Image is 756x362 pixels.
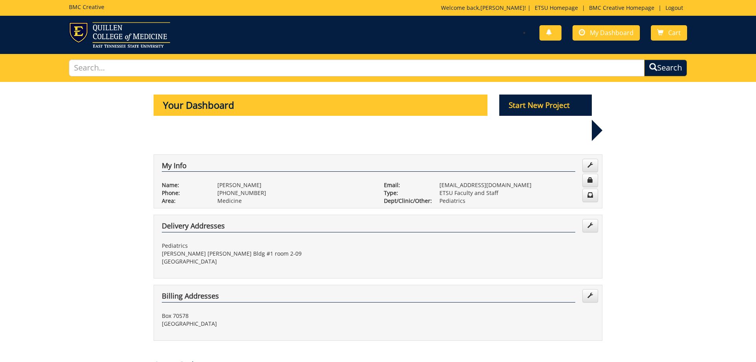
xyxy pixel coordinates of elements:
[499,95,592,116] p: Start New Project
[162,320,372,328] p: [GEOGRAPHIC_DATA]
[162,242,372,250] p: Pediatrics
[384,189,428,197] p: Type:
[441,4,687,12] p: Welcome back, ! | | |
[162,181,206,189] p: Name:
[644,59,687,76] button: Search
[480,4,524,11] a: [PERSON_NAME]
[162,162,575,172] h4: My Info
[384,181,428,189] p: Email:
[162,189,206,197] p: Phone:
[661,4,687,11] a: Logout
[582,174,598,187] a: Change Password
[162,258,372,265] p: [GEOGRAPHIC_DATA]
[668,28,681,37] span: Cart
[582,159,598,172] a: Edit Info
[69,59,645,76] input: Search...
[585,4,658,11] a: BMC Creative Homepage
[217,181,372,189] p: [PERSON_NAME]
[162,222,575,232] h4: Delivery Addresses
[439,181,594,189] p: [EMAIL_ADDRESS][DOMAIN_NAME]
[162,250,372,258] p: [PERSON_NAME] [PERSON_NAME] Bldg #1 room 2-09
[590,28,634,37] span: My Dashboard
[217,189,372,197] p: [PHONE_NUMBER]
[531,4,582,11] a: ETSU Homepage
[217,197,372,205] p: Medicine
[162,292,575,303] h4: Billing Addresses
[439,189,594,197] p: ETSU Faculty and Staff
[384,197,428,205] p: Dept/Clinic/Other:
[582,189,598,202] a: Change Communication Preferences
[573,25,640,41] a: My Dashboard
[651,25,687,41] a: Cart
[154,95,487,116] p: Your Dashboard
[162,312,372,320] p: Box 70578
[162,197,206,205] p: Area:
[69,4,104,10] h5: BMC Creative
[582,289,598,303] a: Edit Addresses
[69,22,170,48] img: ETSU logo
[499,102,592,110] a: Start New Project
[439,197,594,205] p: Pediatrics
[582,219,598,232] a: Edit Addresses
